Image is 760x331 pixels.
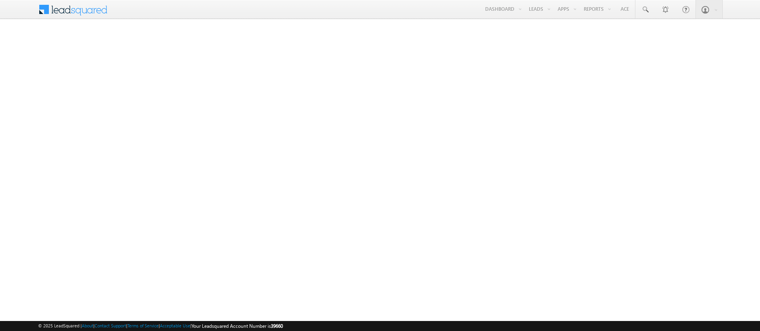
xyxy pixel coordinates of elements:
a: Acceptable Use [160,323,190,328]
a: Terms of Service [127,323,159,328]
span: Your Leadsquared Account Number is [192,323,283,329]
span: © 2025 LeadSquared | | | | | [38,322,283,330]
span: 39660 [271,323,283,329]
a: About [82,323,93,328]
a: Contact Support [95,323,126,328]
